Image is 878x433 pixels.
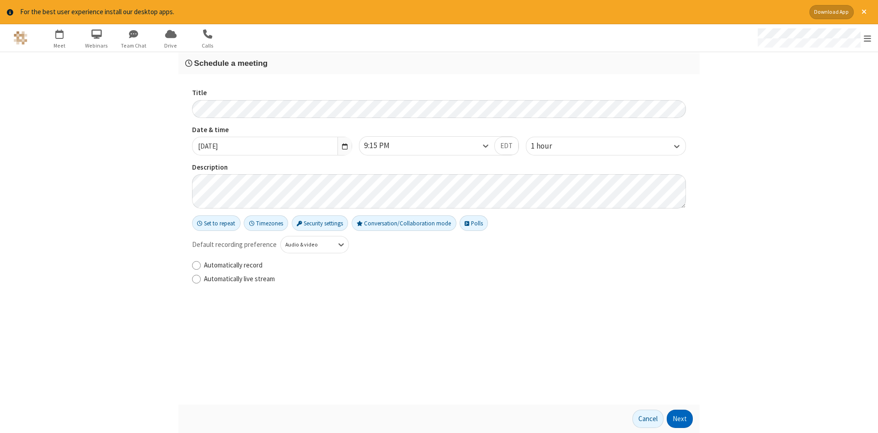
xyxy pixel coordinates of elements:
button: Download App [809,5,854,19]
button: Next [667,410,693,428]
button: Timezones [244,215,288,231]
label: Automatically live stream [204,274,686,284]
span: Team Chat [117,42,151,50]
button: EDT [494,137,519,155]
img: QA Selenium DO NOT DELETE OR CHANGE [14,31,27,45]
span: Drive [154,42,188,50]
button: Security settings [292,215,348,231]
button: Conversation/Collaboration mode [352,215,456,231]
span: Webinars [80,42,114,50]
div: 9:15 PM [364,140,405,152]
button: Logo [3,24,37,52]
button: Close alert [857,5,871,19]
span: Calls [191,42,225,50]
span: Default recording preference [192,240,277,250]
label: Date & time [192,125,352,135]
div: Audio & video [285,241,329,249]
button: Set to repeat [192,215,241,231]
button: Cancel [632,410,664,428]
div: For the best user experience install our desktop apps. [20,7,803,17]
label: Automatically record [204,260,686,271]
div: Open menu [749,24,878,52]
button: Polls [460,215,488,231]
div: 1 hour [531,140,567,152]
span: Schedule a meeting [194,59,268,68]
label: Description [192,162,686,173]
span: Meet [43,42,77,50]
label: Title [192,88,686,98]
